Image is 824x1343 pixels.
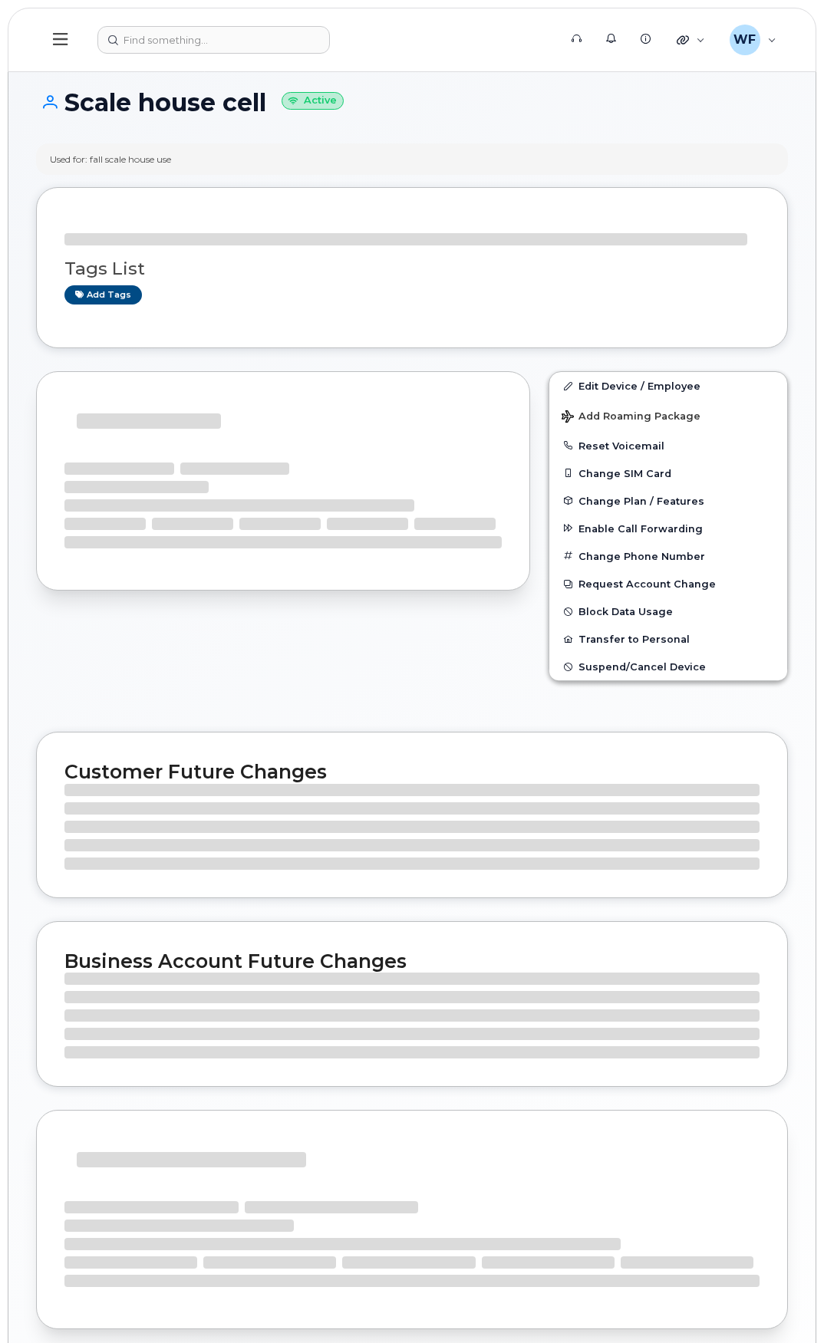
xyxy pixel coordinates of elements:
[549,487,787,515] button: Change Plan / Features
[549,542,787,570] button: Change Phone Number
[64,259,760,278] h3: Tags List
[578,522,703,534] span: Enable Call Forwarding
[36,89,788,116] h1: Scale house cell
[549,570,787,597] button: Request Account Change
[64,285,142,304] a: Add tags
[549,372,787,400] a: Edit Device / Employee
[562,410,700,425] span: Add Roaming Package
[549,432,787,459] button: Reset Voicemail
[549,459,787,487] button: Change SIM Card
[549,515,787,542] button: Enable Call Forwarding
[549,597,787,625] button: Block Data Usage
[64,760,760,783] h2: Customer Future Changes
[50,153,171,166] div: Used for: fall scale house use
[282,92,344,110] small: Active
[578,495,704,506] span: Change Plan / Features
[578,661,706,673] span: Suspend/Cancel Device
[64,950,760,973] h2: Business Account Future Changes
[549,653,787,680] button: Suspend/Cancel Device
[549,625,787,653] button: Transfer to Personal
[549,400,787,431] button: Add Roaming Package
